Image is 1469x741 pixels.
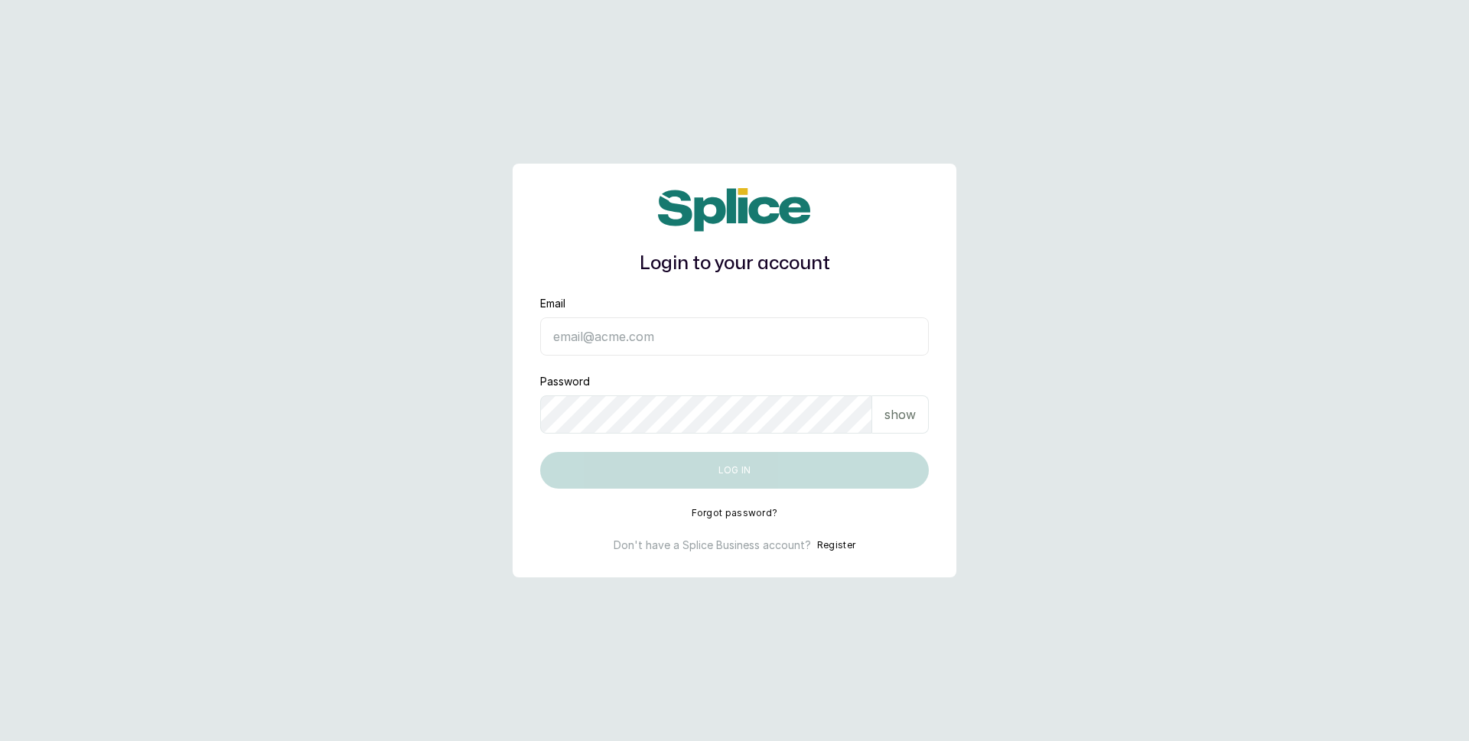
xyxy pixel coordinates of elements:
button: Forgot password? [692,507,778,519]
p: show [884,405,916,424]
label: Email [540,296,565,311]
input: email@acme.com [540,317,929,356]
p: Don't have a Splice Business account? [614,538,811,553]
label: Password [540,374,590,389]
button: Log in [540,452,929,489]
button: Register [817,538,855,553]
h1: Login to your account [540,250,929,278]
